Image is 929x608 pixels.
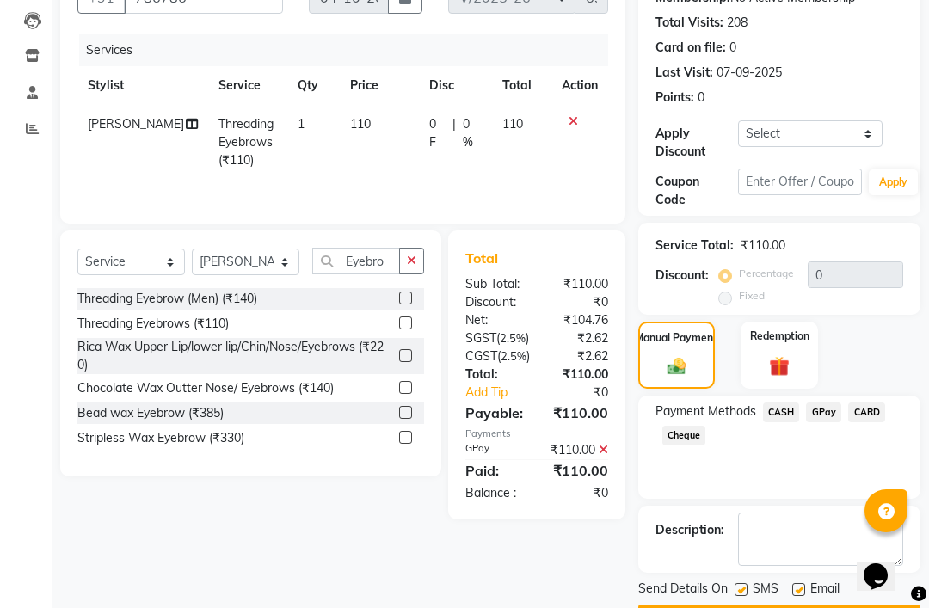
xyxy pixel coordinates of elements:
[492,66,551,105] th: Total
[312,248,400,274] input: Search or Scan
[452,275,537,293] div: Sub Total:
[298,116,305,132] span: 1
[655,64,713,82] div: Last Visit:
[350,116,371,132] span: 110
[655,39,726,57] div: Card on file:
[79,34,621,66] div: Services
[638,580,728,601] span: Send Details On
[739,288,765,304] label: Fixed
[537,293,621,311] div: ₹0
[77,338,392,374] div: Rica Wax Upper Lip/lower lip/Chin/Nose/Eyebrows (₹220)
[465,348,497,364] span: CGST
[551,384,621,402] div: ₹0
[77,379,334,397] div: Chocolate Wax Outter Nose/ Eyebrows (₹140)
[452,329,542,347] div: ( )
[655,173,738,209] div: Coupon Code
[452,347,543,365] div: ( )
[729,39,736,57] div: 0
[452,311,537,329] div: Net:
[537,484,621,502] div: ₹0
[857,539,912,591] iframe: chat widget
[655,402,756,421] span: Payment Methods
[717,64,782,82] div: 07-09-2025
[662,426,706,445] span: Cheque
[340,66,419,105] th: Price
[537,402,621,423] div: ₹110.00
[655,89,694,107] div: Points:
[542,329,621,347] div: ₹2.62
[463,115,483,151] span: 0 %
[88,116,184,132] span: [PERSON_NAME]
[419,66,492,105] th: Disc
[537,275,621,293] div: ₹110.00
[661,356,691,377] img: _cash.svg
[77,66,208,105] th: Stylist
[452,460,537,481] div: Paid:
[655,236,734,255] div: Service Total:
[452,115,456,151] span: |
[465,249,505,267] span: Total
[750,329,809,344] label: Redemption
[452,365,537,384] div: Total:
[741,236,785,255] div: ₹110.00
[537,365,621,384] div: ₹110.00
[502,116,523,132] span: 110
[208,66,287,105] th: Service
[763,354,795,378] img: _gift.svg
[537,311,621,329] div: ₹104.76
[635,330,717,346] label: Manual Payment
[501,349,526,363] span: 2.5%
[465,427,608,441] div: Payments
[655,521,724,539] div: Description:
[739,266,794,281] label: Percentage
[753,580,778,601] span: SMS
[452,441,537,459] div: GPay
[738,169,862,195] input: Enter Offer / Coupon Code
[537,441,621,459] div: ₹110.00
[848,402,885,422] span: CARD
[77,429,244,447] div: Stripless Wax Eyebrow (₹330)
[551,66,608,105] th: Action
[543,347,621,365] div: ₹2.62
[655,267,709,285] div: Discount:
[698,89,704,107] div: 0
[429,115,446,151] span: 0 F
[287,66,340,105] th: Qty
[77,290,257,308] div: Threading Eyebrow (Men) (₹140)
[452,484,537,502] div: Balance :
[869,169,918,195] button: Apply
[727,14,748,32] div: 208
[452,384,551,402] a: Add Tip
[77,404,224,422] div: Bead wax Eyebrow (₹385)
[655,125,738,161] div: Apply Discount
[218,116,274,168] span: Threading Eyebrows (₹110)
[465,330,496,346] span: SGST
[537,460,621,481] div: ₹110.00
[77,315,229,333] div: Threading Eyebrows (₹110)
[655,14,723,32] div: Total Visits:
[452,293,537,311] div: Discount:
[452,402,537,423] div: Payable:
[500,331,526,345] span: 2.5%
[763,402,800,422] span: CASH
[806,402,841,422] span: GPay
[810,580,840,601] span: Email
